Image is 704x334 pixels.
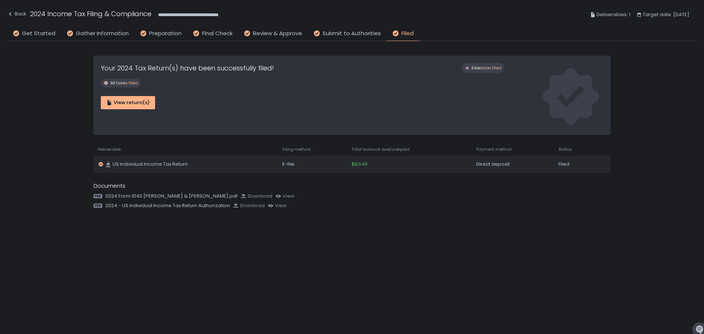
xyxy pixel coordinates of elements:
h1: 2024 Income Tax Filing & Compliance [30,9,151,19]
span: Payment method [476,147,511,152]
span: Final Check [202,29,232,38]
span: Total balance due/overpaid [352,147,410,152]
span: 2024 Form 1040 [PERSON_NAME] & [PERSON_NAME].pdf [105,193,238,199]
span: All taxes filed [110,80,138,86]
button: View return(s) [101,96,155,109]
span: Preparation [149,29,181,38]
h1: Your 2024 Tax Return(s) have been successfully filed! [101,63,274,73]
span: Filed [401,29,414,38]
button: Download [233,202,265,209]
span: Get Started [22,29,55,38]
button: Download [241,193,272,199]
button: view [268,202,287,209]
div: E-file [282,161,343,168]
span: Target date: [DATE] [643,10,689,19]
span: Submit to Authorities [323,29,381,38]
span: Deliverables: 1 [597,10,630,19]
span: Direct deposit [476,161,510,168]
div: View return(s) [106,99,150,106]
span: 2024 - US Individual Income Tax Return Authorization [105,202,230,209]
span: Extension filed [472,65,501,71]
span: Deliverable [98,147,121,152]
button: Back [7,9,26,21]
span: Filing method [282,147,311,152]
button: view [275,193,294,199]
div: Back [7,10,26,18]
span: US Individual Income Tax Return [113,161,188,168]
div: Filed [558,161,591,168]
span: Status [558,147,572,152]
div: Documents [93,182,610,190]
span: Review & Approve [253,29,302,38]
span: Gather Information [76,29,129,38]
span: $8,545 [352,161,368,168]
